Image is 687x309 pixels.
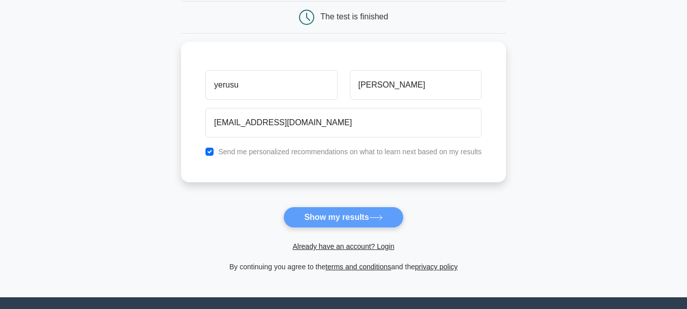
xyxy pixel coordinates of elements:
a: terms and conditions [325,263,391,271]
input: Email [205,108,482,137]
a: Already have an account? Login [292,242,394,250]
div: The test is finished [320,12,388,21]
label: Send me personalized recommendations on what to learn next based on my results [218,148,482,156]
div: By continuing you agree to the and the [175,261,512,273]
input: Last name [350,70,482,100]
a: privacy policy [415,263,458,271]
input: First name [205,70,337,100]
